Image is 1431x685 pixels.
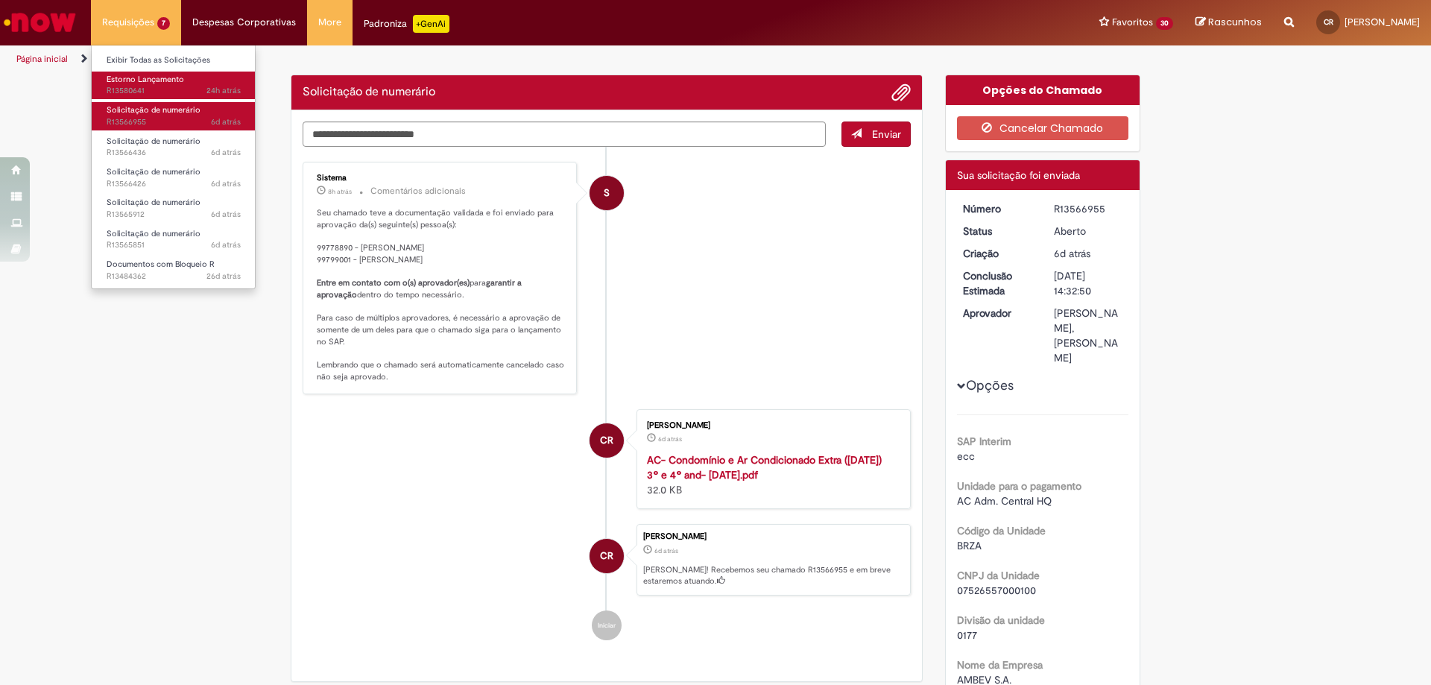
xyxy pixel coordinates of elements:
b: SAP Interim [957,435,1011,448]
span: 6d atrás [211,116,241,127]
time: 30/09/2025 10:52:44 [206,85,241,96]
a: Rascunhos [1195,16,1262,30]
div: Opções do Chamado [946,75,1140,105]
span: 7 [157,17,170,30]
dt: Criação [952,246,1043,261]
b: Nome da Empresa [957,658,1043,672]
span: More [318,15,341,30]
b: Unidade para o pagamento [957,479,1081,493]
span: CR [600,538,613,574]
a: Aberto R13566955 : Solicitação de numerário [92,102,256,130]
span: 26d atrás [206,271,241,282]
a: Aberto R13484362 : Documentos com Bloqueio R [92,256,256,284]
b: CNPJ da Unidade [957,569,1040,582]
div: [DATE] 14:32:50 [1054,268,1123,298]
span: 30 [1156,17,1173,30]
time: 05/09/2025 11:24:33 [206,271,241,282]
span: [PERSON_NAME] [1345,16,1420,28]
time: 25/09/2025 14:32:46 [211,116,241,127]
span: R13565912 [107,209,241,221]
time: 25/09/2025 12:28:11 [211,147,241,158]
div: [PERSON_NAME] [643,532,903,541]
span: 07526557000100 [957,584,1036,597]
span: 6d atrás [211,147,241,158]
b: Divisão da unidade [957,613,1045,627]
span: CR [1324,17,1333,27]
span: CR [600,423,613,458]
time: 01/10/2025 02:07:20 [328,187,352,196]
h2: Solicitação de numerário Histórico de tíquete [303,86,435,99]
p: [PERSON_NAME]! Recebemos seu chamado R13566955 e em breve estaremos atuando. [643,564,903,587]
time: 25/09/2025 12:24:49 [211,178,241,189]
span: 6d atrás [654,546,678,555]
div: Aberto [1054,224,1123,239]
div: Carla Almeida Rocha [590,423,624,458]
b: Código da Unidade [957,524,1046,537]
span: 0177 [957,628,977,642]
div: System [590,176,624,210]
span: Solicitação de numerário [107,104,200,116]
ul: Trilhas de página [11,45,943,73]
a: Página inicial [16,53,68,65]
span: 24h atrás [206,85,241,96]
time: 25/09/2025 10:46:40 [211,239,241,250]
ul: Histórico de tíquete [303,147,911,655]
span: 6d atrás [211,209,241,220]
a: Aberto R13565912 : Solicitação de numerário [92,195,256,222]
span: 6d atrás [211,178,241,189]
button: Enviar [841,121,911,147]
span: ecc [957,449,975,463]
button: Adicionar anexos [891,83,911,102]
span: Rascunhos [1208,15,1262,29]
div: 25/09/2025 14:32:44 [1054,246,1123,261]
span: 6d atrás [211,239,241,250]
span: R13566436 [107,147,241,159]
div: [PERSON_NAME], [PERSON_NAME] [1054,306,1123,365]
span: R13580641 [107,85,241,97]
dt: Status [952,224,1043,239]
a: Aberto R13580641 : Estorno Lançamento [92,72,256,99]
time: 25/09/2025 10:55:35 [211,209,241,220]
textarea: Digite sua mensagem aqui... [303,121,826,147]
p: Seu chamado teve a documentação validada e foi enviado para aprovação da(s) seguinte(s) pessoa(s)... [317,207,565,383]
ul: Requisições [91,45,256,289]
time: 25/09/2025 14:32:44 [654,546,678,555]
button: Cancelar Chamado [957,116,1129,140]
div: 32.0 KB [647,452,895,497]
small: Comentários adicionais [370,185,466,198]
span: Documentos com Bloqueio R [107,259,215,270]
div: Sistema [317,174,565,183]
div: Carla Almeida Rocha [590,539,624,573]
span: R13565851 [107,239,241,251]
p: +GenAi [413,15,449,33]
span: Favoritos [1112,15,1153,30]
span: AC Adm. Central HQ [957,494,1052,508]
span: Solicitação de numerário [107,228,200,239]
dt: Conclusão Estimada [952,268,1043,298]
span: Requisições [102,15,154,30]
li: Carla Almeida Rocha [303,524,911,596]
span: 6d atrás [1054,247,1090,260]
dt: Aprovador [952,306,1043,321]
dt: Número [952,201,1043,216]
a: Aberto R13566436 : Solicitação de numerário [92,133,256,161]
a: Aberto R13565851 : Solicitação de numerário [92,226,256,253]
img: ServiceNow [1,7,78,37]
span: S [604,175,610,211]
span: R13484362 [107,271,241,282]
span: Estorno Lançamento [107,74,184,85]
span: R13566955 [107,116,241,128]
a: Exibir Todas as Solicitações [92,52,256,69]
span: 6d atrás [658,435,682,443]
b: garantir a aprovação [317,277,524,300]
div: R13566955 [1054,201,1123,216]
span: 8h atrás [328,187,352,196]
span: Solicitação de numerário [107,197,200,208]
span: R13566426 [107,178,241,190]
time: 25/09/2025 14:32:44 [1054,247,1090,260]
time: 25/09/2025 14:32:30 [658,435,682,443]
span: BRZA [957,539,982,552]
b: Entre em contato com o(s) aprovador(es) [317,277,470,288]
span: Solicitação de numerário [107,166,200,177]
a: AC- Condomínio e Ar Condicionado Extra ([DATE]) 3º e 4º and- [DATE].pdf [647,453,882,482]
